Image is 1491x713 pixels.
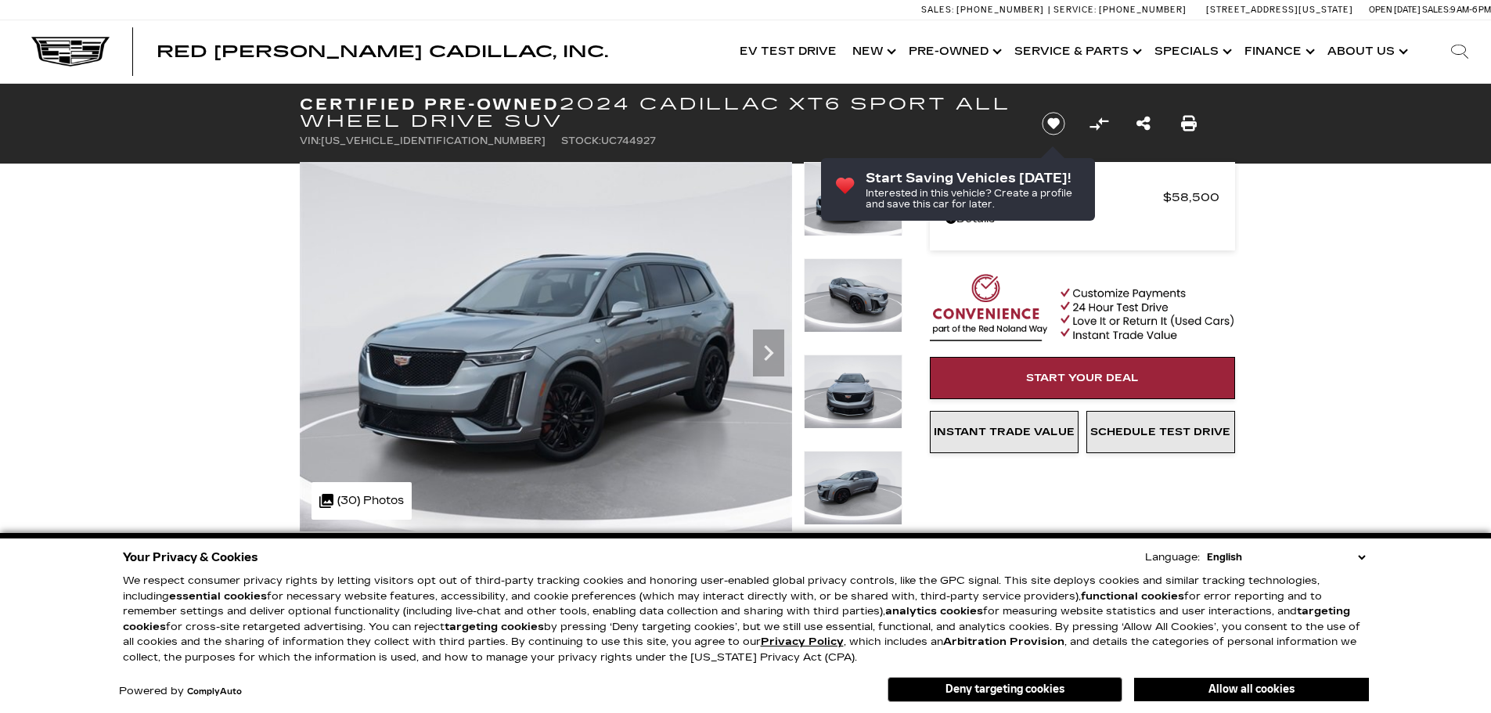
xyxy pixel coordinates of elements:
strong: essential cookies [169,590,267,603]
span: $58,500 [1163,186,1219,208]
span: Sales: [1422,5,1450,15]
span: [US_VEHICLE_IDENTIFICATION_NUMBER] [321,135,546,146]
span: Instant Trade Value [934,426,1075,438]
span: Red [PERSON_NAME] [945,186,1163,208]
a: [STREET_ADDRESS][US_STATE] [1206,5,1353,15]
a: Service & Parts [1007,20,1147,83]
span: Service: [1053,5,1097,15]
a: Red [PERSON_NAME] $58,500 [945,186,1219,208]
a: Sales: [PHONE_NUMBER] [921,5,1048,14]
img: Certified Used 2024 Argent Silver Metallic Cadillac Sport image 4 [804,451,902,525]
select: Language Select [1203,549,1369,565]
a: Finance [1237,20,1320,83]
strong: functional cookies [1081,590,1184,603]
span: Stock: [561,135,601,146]
a: Red [PERSON_NAME] Cadillac, Inc. [157,44,608,59]
strong: Certified Pre-Owned [300,95,560,113]
a: Instant Trade Value [930,411,1079,453]
a: Privacy Policy [761,636,844,648]
a: Service: [PHONE_NUMBER] [1048,5,1190,14]
button: Deny targeting cookies [888,677,1122,702]
button: Compare vehicle [1087,112,1111,135]
a: Pre-Owned [901,20,1007,83]
a: EV Test Drive [732,20,845,83]
span: UC744927 [601,135,656,146]
span: VIN: [300,135,321,146]
span: Open [DATE] [1369,5,1421,15]
img: Certified Used 2024 Argent Silver Metallic Cadillac Sport image 1 [804,162,902,236]
a: Share this Certified Pre-Owned 2024 Cadillac XT6 Sport All Wheel Drive SUV [1136,113,1151,135]
div: Powered by [119,686,242,697]
a: ComplyAuto [187,687,242,697]
strong: targeting cookies [445,621,544,633]
a: Print this Certified Pre-Owned 2024 Cadillac XT6 Sport All Wheel Drive SUV [1181,113,1197,135]
p: We respect consumer privacy rights by letting visitors opt out of third-party tracking cookies an... [123,574,1369,665]
button: Save vehicle [1036,111,1071,136]
a: Specials [1147,20,1237,83]
a: About Us [1320,20,1413,83]
span: Your Privacy & Cookies [123,546,258,568]
span: [PHONE_NUMBER] [1099,5,1187,15]
span: Start Your Deal [1026,372,1139,384]
div: Next [753,329,784,376]
strong: analytics cookies [885,605,983,618]
span: Red [PERSON_NAME] Cadillac, Inc. [157,42,608,61]
a: Schedule Test Drive [1086,411,1235,453]
a: Start Your Deal [930,357,1235,399]
strong: Arbitration Provision [943,636,1064,648]
span: Sales: [921,5,954,15]
a: Details [945,208,1219,230]
span: 9 AM-6 PM [1450,5,1491,15]
div: Language: [1145,553,1200,563]
img: Certified Used 2024 Argent Silver Metallic Cadillac Sport image 1 [300,162,792,531]
img: Certified Used 2024 Argent Silver Metallic Cadillac Sport image 3 [804,355,902,429]
button: Allow all cookies [1134,678,1369,701]
strong: targeting cookies [123,605,1350,633]
a: New [845,20,901,83]
span: Schedule Test Drive [1090,426,1230,438]
img: Cadillac Dark Logo with Cadillac White Text [31,37,110,67]
div: (30) Photos [312,482,412,520]
span: [PHONE_NUMBER] [956,5,1044,15]
h1: 2024 Cadillac XT6 Sport All Wheel Drive SUV [300,95,1016,130]
img: Certified Used 2024 Argent Silver Metallic Cadillac Sport image 2 [804,258,902,333]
